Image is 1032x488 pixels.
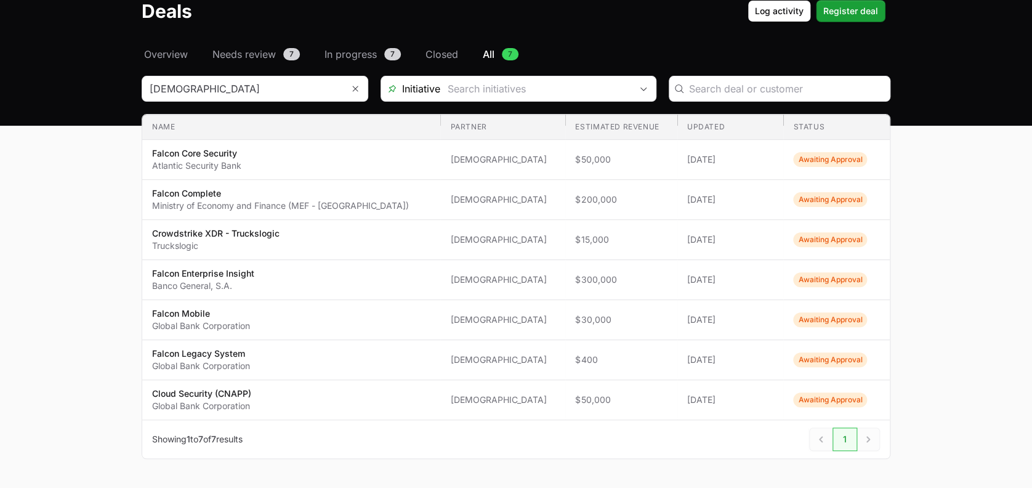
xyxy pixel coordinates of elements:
th: Updated [677,115,784,140]
input: Search initiatives [440,76,631,101]
span: 7 [198,434,203,444]
p: Falcon Mobile [152,307,250,320]
span: 1 [832,428,857,451]
span: 7 [502,48,518,60]
p: Global Bank Corporation [152,400,251,412]
span: Overview [144,47,188,62]
span: Closed [425,47,458,62]
p: Cloud Security (CNAPP) [152,388,251,400]
span: $200,000 [575,193,667,206]
span: [DATE] [687,314,774,326]
input: Search partner [142,76,343,101]
span: [DEMOGRAPHIC_DATA] [450,234,555,246]
span: $50,000 [575,394,667,406]
span: [DEMOGRAPHIC_DATA] [450,394,555,406]
p: Falcon Core Security [152,147,241,160]
th: Status [783,115,890,140]
span: $50,000 [575,153,667,166]
span: [DEMOGRAPHIC_DATA] [450,193,555,206]
th: Estimated revenue [565,115,677,140]
span: [DATE] [687,234,774,246]
span: $15,000 [575,234,667,246]
span: 7 [384,48,401,60]
span: In progress [325,47,377,62]
p: Truckslogic [152,240,280,252]
a: Closed [423,47,461,62]
span: [DATE] [687,153,774,166]
span: Log activity [755,4,804,18]
span: [DATE] [687,394,774,406]
p: Showing to of results [152,433,243,445]
p: Banco General, S.A. [152,280,254,292]
span: $400 [575,354,667,366]
a: Needs review7 [210,47,302,62]
span: Initiative [381,81,440,96]
p: Ministry of Economy and Finance (MEF - [GEOGRAPHIC_DATA]) [152,200,409,212]
span: 7 [211,434,216,444]
span: [DEMOGRAPHIC_DATA] [450,354,555,366]
span: 1 [187,434,190,444]
span: 7 [283,48,300,60]
span: $30,000 [575,314,667,326]
p: Falcon Legacy System [152,348,250,360]
a: Overview [142,47,190,62]
span: [DATE] [687,274,774,286]
button: Remove [343,76,368,101]
span: $300,000 [575,274,667,286]
p: Global Bank Corporation [152,320,250,332]
a: All7 [480,47,521,62]
input: Search deal or customer [689,81,882,96]
p: Falcon Complete [152,187,409,200]
p: Atlantic Security Bank [152,160,241,172]
p: Falcon Enterprise Insight [152,267,254,280]
span: Needs review [212,47,276,62]
th: Partner [440,115,565,140]
span: [DEMOGRAPHIC_DATA] [450,153,555,166]
span: All [483,47,494,62]
th: Name [142,115,440,140]
span: [DATE] [687,193,774,206]
span: [DATE] [687,354,774,366]
div: Open [631,76,656,101]
p: Crowdstrike XDR - Truckslogic [152,227,280,240]
span: Register deal [823,4,878,18]
p: Global Bank Corporation [152,360,250,372]
nav: Deals navigation [142,47,890,62]
span: [DEMOGRAPHIC_DATA] [450,274,555,286]
a: In progress7 [322,47,403,62]
section: Deals Filters [142,76,890,459]
span: [DEMOGRAPHIC_DATA] [450,314,555,326]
